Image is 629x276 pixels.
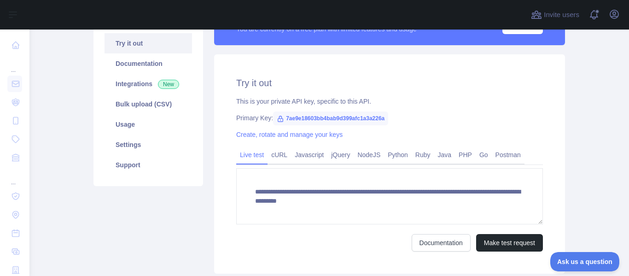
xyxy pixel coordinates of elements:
[412,234,471,252] a: Documentation
[476,234,543,252] button: Make test request
[273,112,388,125] span: 7ae9e18603bb4bab9d399afc1a3a226a
[158,80,179,89] span: New
[236,97,543,106] div: This is your private API key, specific to this API.
[455,147,476,162] a: PHP
[105,33,192,53] a: Try it out
[105,94,192,114] a: Bulk upload (CSV)
[492,147,524,162] a: Postman
[236,113,543,123] div: Primary Key:
[434,147,455,162] a: Java
[529,7,581,22] button: Invite users
[105,155,192,175] a: Support
[7,168,22,186] div: ...
[354,147,384,162] a: NodeJS
[105,53,192,74] a: Documentation
[236,131,343,138] a: Create, rotate and manage your keys
[105,135,192,155] a: Settings
[236,76,543,89] h2: Try it out
[550,252,620,271] iframe: Toggle Customer Support
[412,147,434,162] a: Ruby
[236,147,268,162] a: Live test
[476,147,492,162] a: Go
[544,10,579,20] span: Invite users
[291,147,327,162] a: Javascript
[105,74,192,94] a: Integrations New
[327,147,354,162] a: jQuery
[105,114,192,135] a: Usage
[268,147,291,162] a: cURL
[384,147,412,162] a: Python
[7,55,22,74] div: ...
